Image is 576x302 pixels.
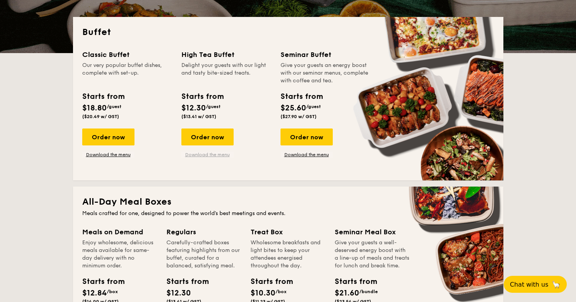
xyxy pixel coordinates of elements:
[166,289,191,298] span: $12.30
[281,91,322,102] div: Starts from
[82,227,157,237] div: Meals on Demand
[181,152,234,158] a: Download the menu
[510,281,548,288] span: Chat with us
[359,289,378,294] span: /bundle
[181,62,271,85] div: Delight your guests with our light and tasty bite-sized treats.
[206,104,221,109] span: /guest
[181,114,216,119] span: ($13.41 w/ GST)
[166,276,201,287] div: Starts from
[82,103,107,113] span: $18.80
[335,289,359,298] span: $21.60
[281,103,306,113] span: $25.60
[82,289,107,298] span: $12.84
[335,239,410,270] div: Give your guests a well-deserved energy boost with a line-up of meals and treats for lunch and br...
[82,114,119,119] span: ($20.49 w/ GST)
[82,49,172,60] div: Classic Buffet
[181,91,223,102] div: Starts from
[166,227,241,237] div: Regulars
[335,276,369,287] div: Starts from
[551,280,561,289] span: 🦙
[251,227,325,237] div: Treat Box
[504,276,567,293] button: Chat with us🦙
[82,26,494,38] h2: Buffet
[251,289,276,298] span: $10.30
[335,227,410,237] div: Seminar Meal Box
[166,239,241,270] div: Carefully-crafted boxes featuring highlights from our buffet, curated for a balanced, satisfying ...
[281,62,370,85] div: Give your guests an energy boost with our seminar menus, complete with coffee and tea.
[82,196,494,208] h2: All-Day Meal Boxes
[251,239,325,270] div: Wholesome breakfasts and light bites to keep your attendees energised throughout the day.
[306,104,321,109] span: /guest
[251,276,285,287] div: Starts from
[181,103,206,113] span: $12.30
[276,289,287,294] span: /box
[82,62,172,85] div: Our very popular buffet dishes, complete with set-up.
[107,289,118,294] span: /box
[107,104,121,109] span: /guest
[281,128,333,145] div: Order now
[181,49,271,60] div: High Tea Buffet
[82,210,494,217] div: Meals crafted for one, designed to power the world's best meetings and events.
[281,49,370,60] div: Seminar Buffet
[82,91,124,102] div: Starts from
[82,152,134,158] a: Download the menu
[82,128,134,145] div: Order now
[281,114,317,119] span: ($27.90 w/ GST)
[82,276,117,287] div: Starts from
[281,152,333,158] a: Download the menu
[82,239,157,270] div: Enjoy wholesome, delicious meals available for same-day delivery with no minimum order.
[181,128,234,145] div: Order now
